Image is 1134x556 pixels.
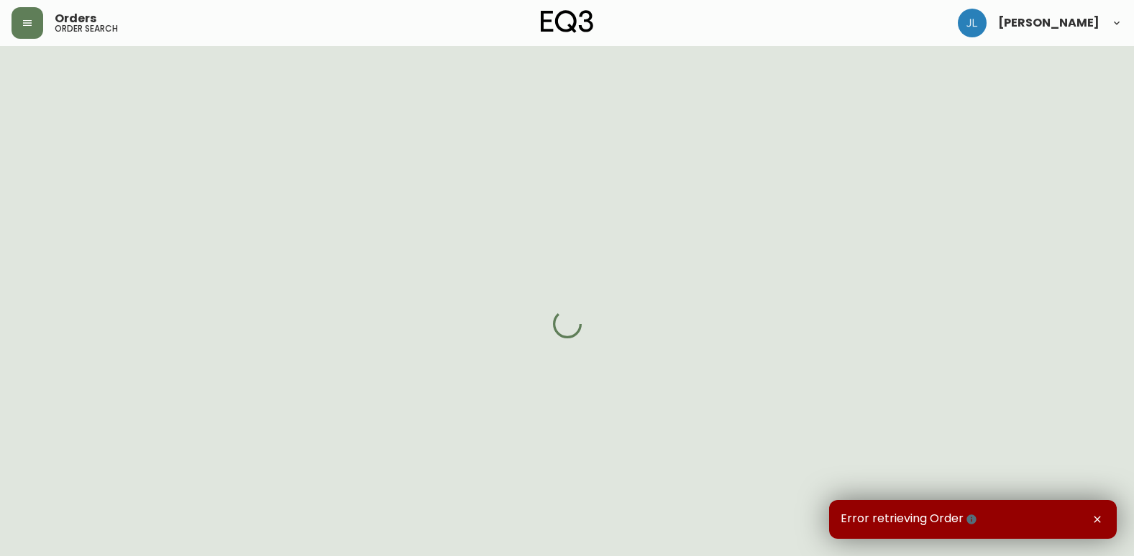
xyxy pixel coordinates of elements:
img: logo [541,10,594,33]
img: 1c9c23e2a847dab86f8017579b61559c [958,9,987,37]
span: [PERSON_NAME] [998,17,1099,29]
span: Orders [55,13,96,24]
span: Error retrieving Order [841,511,979,527]
h5: order search [55,24,118,33]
